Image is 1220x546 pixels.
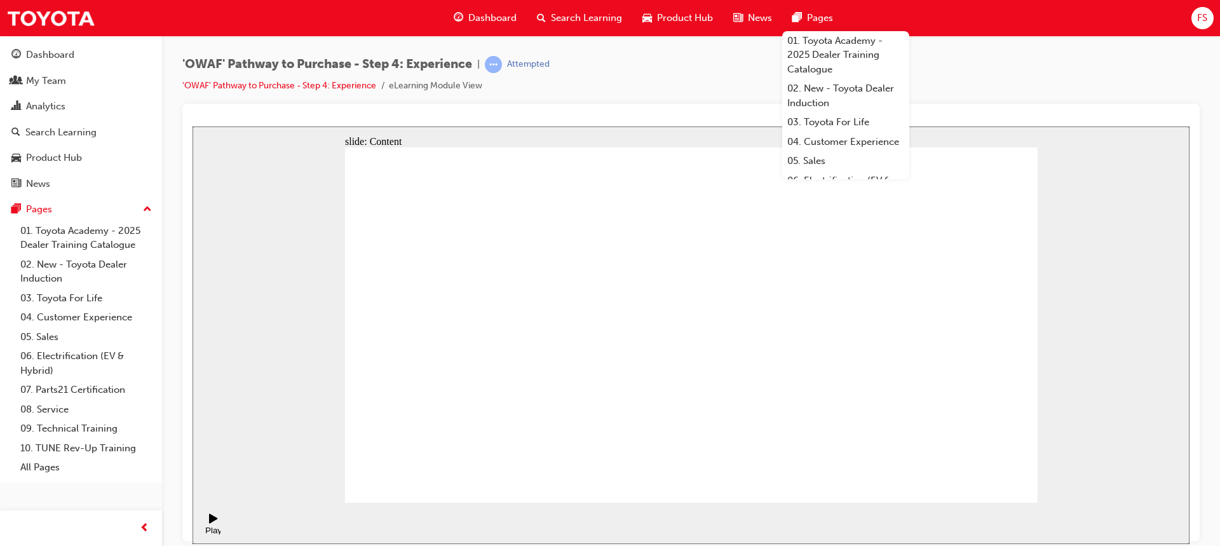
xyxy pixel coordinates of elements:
button: DashboardMy TeamAnalyticsSearch LearningProduct HubNews [5,41,157,198]
div: Play (Ctrl+Alt+P) [10,399,32,418]
a: search-iconSearch Learning [527,5,632,31]
a: 'OWAF' Pathway to Purchase - Step 4: Experience [182,80,376,91]
span: Dashboard [468,11,517,25]
span: 'OWAF' Pathway to Purchase - Step 4: Experience [182,57,472,72]
span: guage-icon [454,10,463,26]
button: Pages [5,198,157,221]
button: FS [1191,7,1214,29]
a: pages-iconPages [782,5,843,31]
span: Search Learning [551,11,622,25]
a: 04. Customer Experience [15,308,157,327]
span: search-icon [537,10,546,26]
a: 01. Toyota Academy - 2025 Dealer Training Catalogue [782,31,909,79]
a: 02. New - Toyota Dealer Induction [15,255,157,289]
li: eLearning Module View [389,79,482,93]
span: FS [1197,11,1207,25]
span: car-icon [642,10,652,26]
a: car-iconProduct Hub [632,5,723,31]
span: | [477,57,480,72]
a: News [5,172,157,196]
span: learningRecordVerb_ATTEMPT-icon [485,56,502,73]
span: people-icon [11,76,21,87]
a: 06. Electrification (EV & Hybrid) [15,346,157,380]
span: car-icon [11,153,21,164]
a: guage-iconDashboard [444,5,527,31]
div: Product Hub [26,151,82,165]
span: news-icon [733,10,743,26]
div: Search Learning [25,125,97,140]
a: 01. Toyota Academy - 2025 Dealer Training Catalogue [15,221,157,255]
a: 03. Toyota For Life [782,113,909,132]
a: All Pages [15,458,157,477]
a: 09. Technical Training [15,419,157,439]
span: Product Hub [657,11,713,25]
a: Dashboard [5,43,157,67]
a: 07. Parts21 Certification [15,380,157,400]
span: news-icon [11,179,21,190]
a: 08. Service [15,400,157,420]
a: 04. Customer Experience [782,132,909,152]
img: Trak [6,4,95,32]
a: 05. Sales [15,327,157,347]
a: 02. New - Toyota Dealer Induction [782,79,909,113]
span: News [748,11,772,25]
div: My Team [26,74,66,88]
span: up-icon [143,201,152,218]
a: news-iconNews [723,5,782,31]
span: prev-icon [140,521,149,536]
a: Analytics [5,95,157,118]
span: pages-icon [792,10,802,26]
div: Pages [26,202,52,217]
a: 03. Toyota For Life [15,289,157,308]
a: 05. Sales [782,151,909,171]
div: News [26,177,50,191]
div: Attempted [507,58,550,71]
a: Product Hub [5,146,157,170]
div: Dashboard [26,48,74,62]
a: My Team [5,69,157,93]
a: 06. Electrification (EV & Hybrid) [782,171,909,205]
button: Play (Ctrl+Alt+P) [6,386,28,408]
span: search-icon [11,127,20,139]
div: playback controls [6,376,28,418]
a: 10. TUNE Rev-Up Training [15,439,157,458]
div: Analytics [26,99,65,114]
span: Pages [807,11,833,25]
span: pages-icon [11,204,21,215]
span: guage-icon [11,50,21,61]
a: Search Learning [5,121,157,144]
span: chart-icon [11,101,21,113]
